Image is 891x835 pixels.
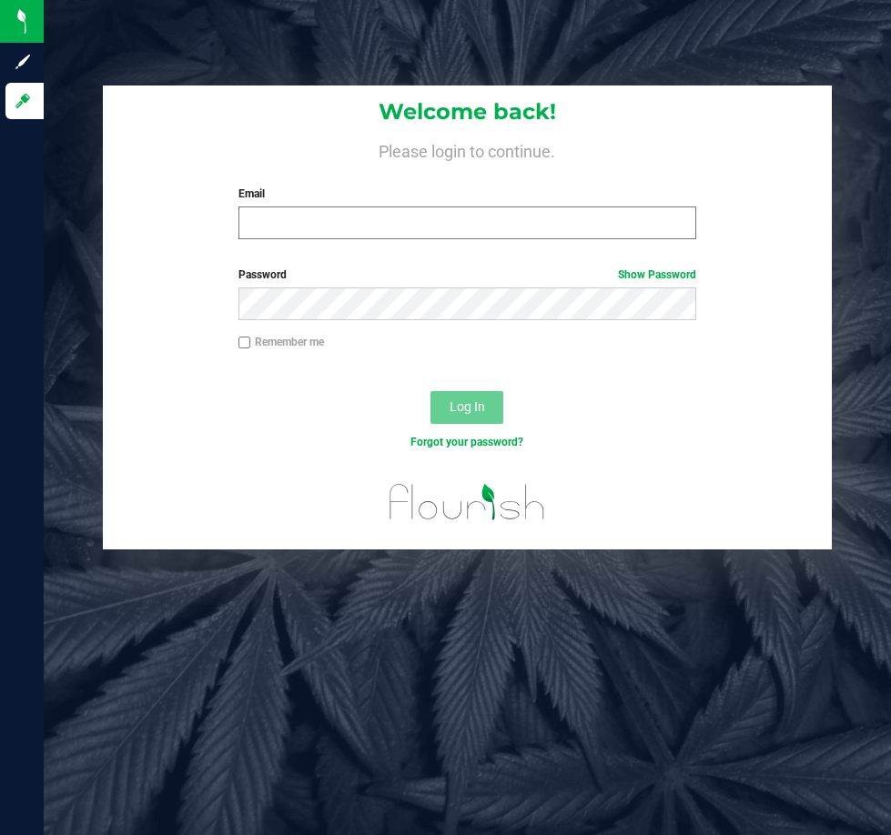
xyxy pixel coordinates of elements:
img: flourish_logo.svg [376,469,558,535]
a: Forgot your password? [410,436,523,448]
label: Email [238,186,697,202]
span: Password [238,268,287,281]
button: Log In [430,391,503,424]
h1: Welcome back! [103,100,832,124]
label: Remember me [238,334,324,350]
span: Log In [450,399,485,414]
a: Show Password [618,268,696,281]
inline-svg: Sign up [14,53,32,71]
input: Remember me [238,337,251,349]
inline-svg: Log in [14,92,32,110]
h4: Please login to continue. [103,138,832,160]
